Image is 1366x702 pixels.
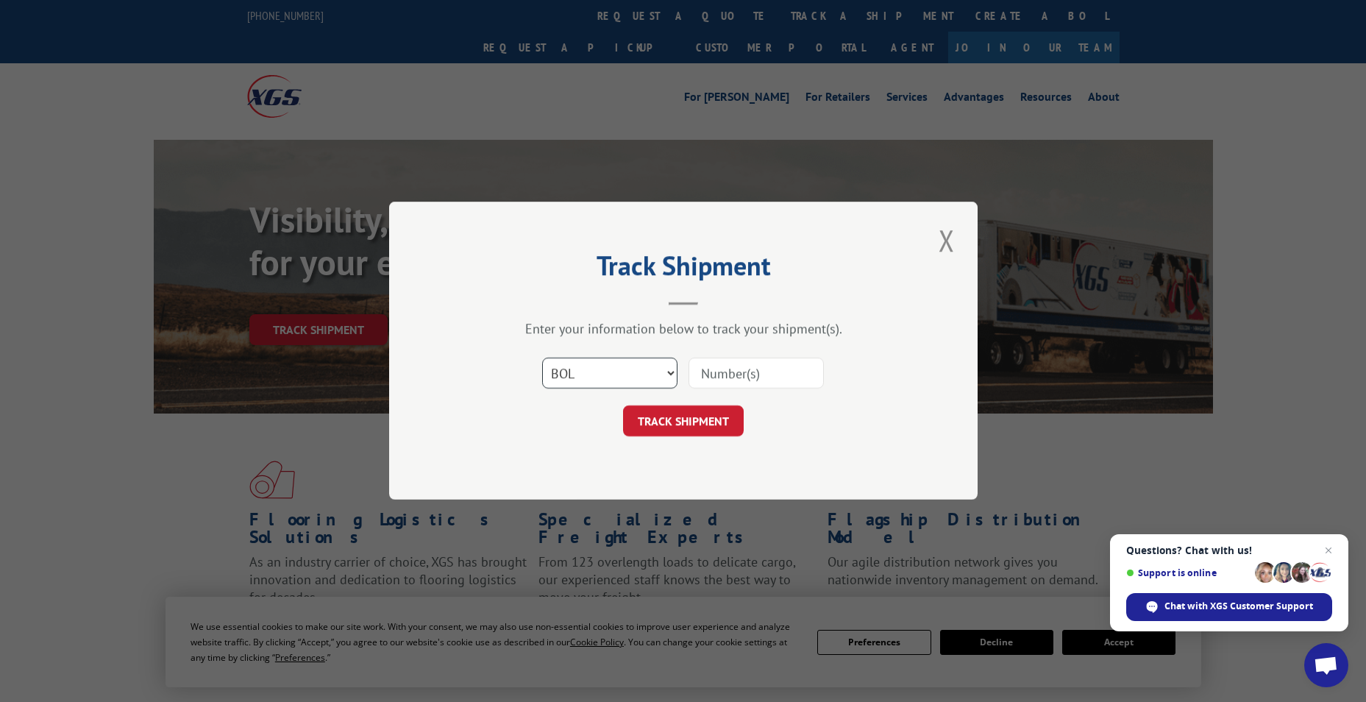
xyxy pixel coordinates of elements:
[1164,600,1313,613] span: Chat with XGS Customer Support
[1304,643,1348,687] a: Open chat
[1126,567,1250,578] span: Support is online
[463,321,904,338] div: Enter your information below to track your shipment(s).
[934,220,959,260] button: Close modal
[1126,545,1332,556] span: Questions? Chat with us!
[1126,593,1332,621] span: Chat with XGS Customer Support
[463,255,904,283] h2: Track Shipment
[623,406,744,437] button: TRACK SHIPMENT
[689,358,824,389] input: Number(s)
